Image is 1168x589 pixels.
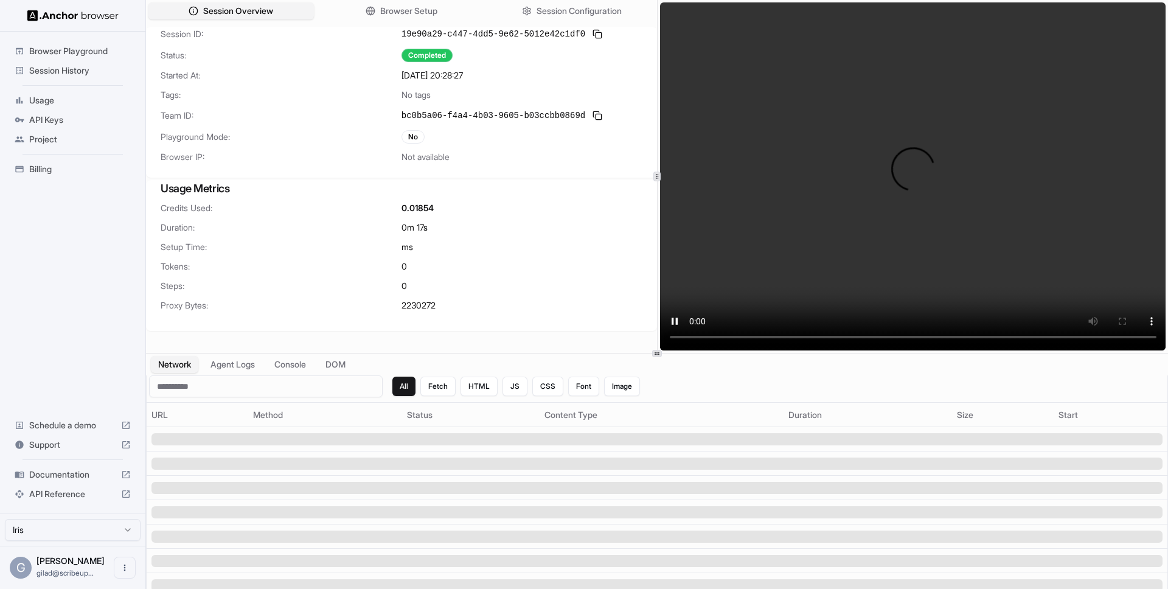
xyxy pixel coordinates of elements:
span: Project [29,133,131,145]
span: Setup Time: [161,241,401,253]
h3: Usage Metrics [161,180,642,197]
button: DOM [318,356,353,373]
div: Size [957,409,1049,421]
span: No tags [401,89,431,101]
div: Billing [10,159,136,179]
span: 0m 17s [401,221,428,234]
div: Project [10,130,136,149]
span: Browser Setup [380,5,437,17]
div: Browser Playground [10,41,136,61]
span: Schedule a demo [29,419,116,431]
div: Content Type [544,409,779,421]
div: G [10,557,32,579]
span: API Reference [29,488,116,500]
div: Completed [401,49,453,62]
span: Credits Used: [161,202,401,214]
div: Duration [788,409,947,421]
div: Schedule a demo [10,416,136,435]
button: Open menu [114,557,136,579]
span: 2230272 [401,299,436,312]
span: Team ID: [161,110,401,122]
span: Tokens: [161,260,401,273]
span: Billing [29,163,131,175]
button: HTML [461,377,498,396]
div: No [401,130,425,144]
span: bc0b5a06-f4a4-4b03-9605-b03ccbb0869d [401,110,585,122]
span: Not available [401,151,450,163]
div: Method [253,409,397,421]
span: Usage [29,94,131,106]
span: Session Configuration [537,5,622,17]
button: CSS [532,377,563,396]
span: [DATE] 20:28:27 [401,69,463,82]
button: Fetch [420,377,456,396]
span: 19e90a29-c447-4dd5-9e62-5012e42c1df0 [401,28,585,40]
span: 0.01854 [401,202,434,214]
button: All [392,377,415,396]
span: Browser Playground [29,45,131,57]
div: Documentation [10,465,136,484]
div: Usage [10,91,136,110]
span: Browser IP: [161,151,401,163]
div: API Reference [10,484,136,504]
button: JS [502,377,527,396]
span: gilad@scribeup.io [36,568,94,577]
span: Duration: [161,221,401,234]
span: Playground Mode: [161,131,401,143]
span: 0 [401,260,407,273]
span: Session ID: [161,28,401,40]
div: Start [1058,409,1163,421]
div: Session History [10,61,136,80]
button: Image [604,377,640,396]
span: Gilad Spitzer [36,556,105,566]
img: Anchor Logo [27,10,119,21]
button: Network [151,356,198,373]
button: Font [568,377,599,396]
span: ms [401,241,413,253]
span: Tags: [161,89,401,101]
span: Steps: [161,280,401,292]
span: Documentation [29,469,116,481]
div: Support [10,435,136,455]
span: API Keys [29,114,131,126]
span: Session Overview [203,5,273,17]
div: Status [407,409,535,421]
span: Proxy Bytes: [161,299,401,312]
button: Console [267,356,313,373]
span: Support [29,439,116,451]
span: Status: [161,49,401,61]
button: Agent Logs [203,356,262,373]
span: Session History [29,64,131,77]
span: Started At: [161,69,401,82]
span: 0 [401,280,407,292]
div: URL [151,409,243,421]
div: API Keys [10,110,136,130]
